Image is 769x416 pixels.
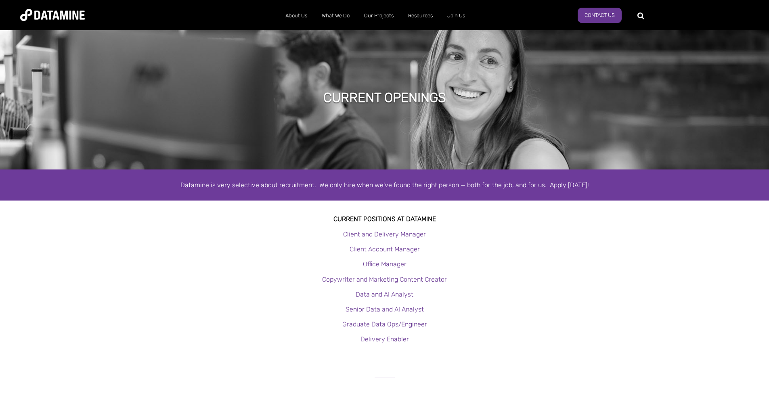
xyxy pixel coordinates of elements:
[343,230,426,238] a: Client and Delivery Manager
[363,260,407,268] a: Office Manager
[333,215,436,223] strong: Current Positions at datamine
[350,245,420,253] a: Client Account Manager
[155,180,615,190] div: Datamine is very selective about recruitment. We only hire when we've found the right person — bo...
[342,320,427,328] a: Graduate Data Ops/Engineer
[357,5,401,26] a: Our Projects
[578,8,622,23] a: Contact Us
[360,335,409,343] a: Delivery Enabler
[440,5,472,26] a: Join Us
[346,305,424,313] a: Senior Data and AI Analyst
[314,5,357,26] a: What We Do
[401,5,440,26] a: Resources
[323,89,446,107] h1: Current Openings
[20,9,85,21] img: Datamine
[322,276,447,283] a: Copywriter and Marketing Content Creator
[356,291,413,298] a: Data and AI Analyst
[278,5,314,26] a: About Us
